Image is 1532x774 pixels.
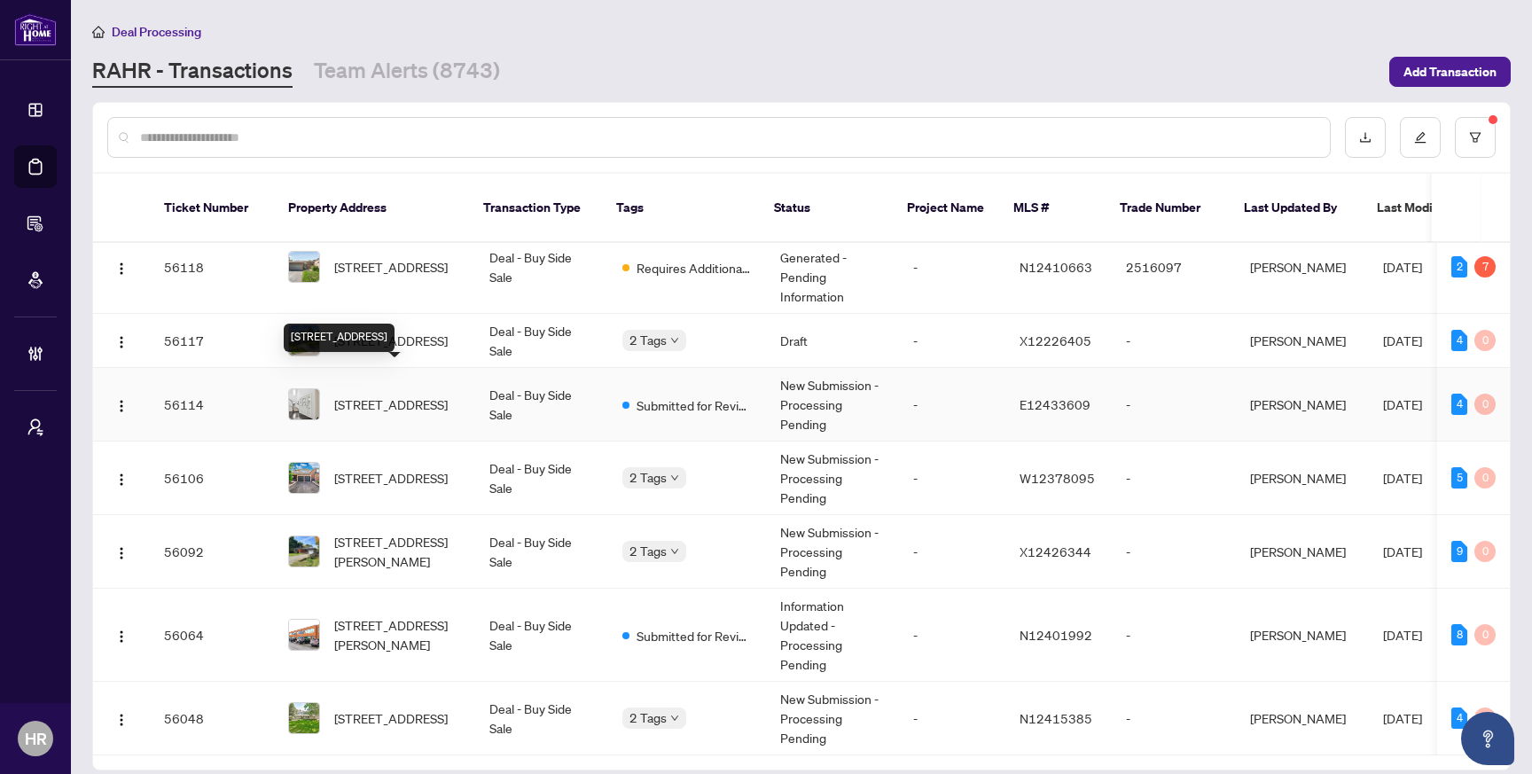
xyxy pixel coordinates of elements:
[475,682,608,755] td: Deal - Buy Side Sale
[629,330,667,350] span: 2 Tags
[1020,332,1091,348] span: X12226405
[114,473,129,487] img: Logo
[637,258,752,278] span: Requires Additional Docs
[1112,515,1236,589] td: -
[289,620,319,650] img: thumbnail-img
[899,682,1005,755] td: -
[1414,131,1426,144] span: edit
[1451,394,1467,415] div: 4
[92,56,293,88] a: RAHR - Transactions
[766,221,899,314] td: Trade Number Generated - Pending Information
[475,314,608,368] td: Deal - Buy Side Sale
[1451,330,1467,351] div: 4
[1474,708,1496,729] div: 0
[766,368,899,442] td: New Submission - Processing Pending
[1112,442,1236,515] td: -
[1020,470,1095,486] span: W12378095
[1474,330,1496,351] div: 0
[289,389,319,419] img: thumbnail-img
[1236,682,1369,755] td: [PERSON_NAME]
[1451,708,1467,729] div: 4
[1020,259,1092,275] span: N12410663
[107,253,136,281] button: Logo
[25,726,47,751] span: HR
[1020,710,1092,726] span: N12415385
[1345,117,1386,158] button: download
[1377,198,1485,217] span: Last Modified Date
[629,708,667,728] span: 2 Tags
[1383,470,1422,486] span: [DATE]
[92,26,105,38] span: home
[602,174,760,243] th: Tags
[1400,117,1441,158] button: edit
[1236,314,1369,368] td: [PERSON_NAME]
[899,314,1005,368] td: -
[899,515,1005,589] td: -
[1236,442,1369,515] td: [PERSON_NAME]
[1112,368,1236,442] td: -
[670,473,679,482] span: down
[1474,467,1496,489] div: 0
[274,174,469,243] th: Property Address
[14,13,57,46] img: logo
[899,221,1005,314] td: -
[289,536,319,567] img: thumbnail-img
[107,621,136,649] button: Logo
[334,257,448,277] span: [STREET_ADDRESS]
[469,174,602,243] th: Transaction Type
[150,174,274,243] th: Ticket Number
[1236,368,1369,442] td: [PERSON_NAME]
[999,174,1106,243] th: MLS #
[150,515,274,589] td: 56092
[1020,627,1092,643] span: N12401992
[114,262,129,276] img: Logo
[1020,543,1091,559] span: X12426344
[1461,712,1514,765] button: Open asap
[1403,58,1497,86] span: Add Transaction
[150,221,274,314] td: 56118
[893,174,999,243] th: Project Name
[334,708,448,728] span: [STREET_ADDRESS]
[629,541,667,561] span: 2 Tags
[766,314,899,368] td: Draft
[1451,256,1467,278] div: 2
[1112,589,1236,682] td: -
[1469,131,1481,144] span: filter
[107,390,136,418] button: Logo
[1455,117,1496,158] button: filter
[1451,467,1467,489] div: 5
[150,314,274,368] td: 56117
[670,336,679,345] span: down
[114,399,129,413] img: Logo
[637,626,752,645] span: Submitted for Review
[1112,314,1236,368] td: -
[1451,541,1467,562] div: 9
[107,704,136,732] button: Logo
[629,467,667,488] span: 2 Tags
[1383,332,1422,348] span: [DATE]
[112,24,201,40] span: Deal Processing
[1359,131,1372,144] span: download
[289,252,319,282] img: thumbnail-img
[899,368,1005,442] td: -
[334,468,448,488] span: [STREET_ADDRESS]
[670,714,679,723] span: down
[1474,541,1496,562] div: 0
[766,442,899,515] td: New Submission - Processing Pending
[107,537,136,566] button: Logo
[114,546,129,560] img: Logo
[1383,627,1422,643] span: [DATE]
[670,547,679,556] span: down
[766,589,899,682] td: Information Updated - Processing Pending
[1236,515,1369,589] td: [PERSON_NAME]
[150,368,274,442] td: 56114
[1106,174,1230,243] th: Trade Number
[107,464,136,492] button: Logo
[1474,256,1496,278] div: 7
[114,629,129,644] img: Logo
[1383,259,1422,275] span: [DATE]
[1474,624,1496,645] div: 0
[1112,221,1236,314] td: 2516097
[334,615,461,654] span: [STREET_ADDRESS][PERSON_NAME]
[334,395,448,414] span: [STREET_ADDRESS]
